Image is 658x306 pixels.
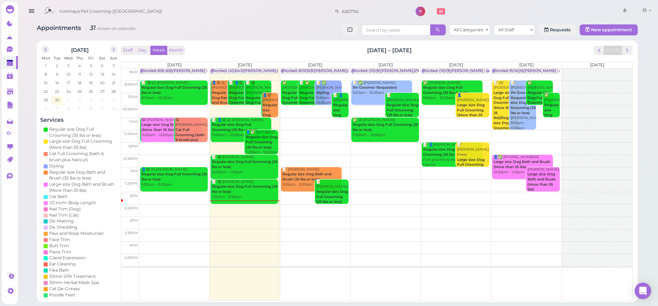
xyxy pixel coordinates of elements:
div: Flea Bath [49,267,69,273]
span: 8 [67,106,70,112]
span: 3:30pm [124,231,138,235]
div: 📝 👤[PERSON_NAME] Full grooming shower and haircut 12:00pm - 1:00pm [423,142,483,173]
span: 10:30am [123,107,138,111]
span: 29 [43,97,49,103]
span: 9 [55,71,59,77]
span: 12 [111,106,116,112]
span: 17 [66,80,71,86]
span: 27 [100,88,105,95]
span: All Categories [454,27,483,32]
a: Requests [538,24,576,35]
b: Regular size Dog Full Grooming (35 lbs or less) [353,122,418,132]
span: 21 [111,80,116,86]
div: ✅ [PERSON_NAME] 9:30am - 10:30am [423,80,483,101]
div: 📝 👤😋 (2) [PERSON_NAME] 11:00am - 12:00pm [212,118,271,138]
b: Regular size Dog Full Grooming (35 lbs or less) [423,85,468,95]
div: Butt Trim [49,243,69,249]
span: 3 [67,63,70,69]
span: [DATE] [167,62,182,67]
span: 1 [44,63,47,69]
span: 24 [66,88,71,95]
span: 11 [78,71,82,77]
div: ✅ (3) [PERSON_NAME] 11:00am - 12:00pm [352,118,419,138]
span: 4:30pm [124,255,138,260]
b: Regular size Dog Full Grooming (35 lbs or less) [387,103,418,117]
span: Mon [42,56,50,61]
span: 1:30pm [125,181,138,186]
b: Regular size Dog Full Grooming (35 lbs or less) [246,135,277,149]
b: Regular size Dog Full Grooming (35 lbs or less) [299,90,325,110]
div: Nail Trim (Cat) [49,212,79,218]
b: Large size Dog Bath and Brush (More than 35 lbs) [141,122,198,132]
span: Thu [76,56,83,61]
div: Regular size Dog Full Grooming (35 lbs or less) [49,126,116,139]
button: prev [594,46,604,55]
div: Gland Expression [49,255,86,261]
span: 5 [89,63,93,69]
span: 10 [88,106,93,112]
div: 📝 (2) [PERSON_NAME] 9:30am - 11:30am [493,80,519,146]
span: 6 [44,106,48,112]
div: ✅ [PERSON_NAME] 9:30am - 10:30am [282,80,308,121]
b: Regular size Dog Full Grooming (35 lbs or less) [316,189,348,204]
span: 3 [89,97,93,103]
div: 📝 ✅ [PERSON_NAME] 9:30am - 10:30am [316,80,342,106]
div: De-Matting [49,218,74,224]
button: Week [150,46,167,55]
span: 28 [111,88,116,95]
div: ✅ [PERSON_NAME] 9:30am - 10:30am [527,80,553,121]
span: 13 [100,71,105,77]
b: 1hr Groomer Requested [353,85,397,90]
span: Wed [64,56,73,61]
span: 1 [67,97,70,103]
div: Blocked: 6(6) 6(6)[PERSON_NAME] • appointment [141,68,232,74]
div: Cat Full Grooming (bath & brush plus haircut) [49,151,116,163]
h2: [DATE] [71,46,89,53]
div: 📝 ✅ [PERSON_NAME] 9:30am - 10:30am [299,80,325,121]
button: [DATE] [604,46,622,55]
span: 2 [78,97,81,103]
div: Cat Bath [49,194,67,200]
span: 10 [66,71,71,77]
span: [DATE] [449,62,463,67]
div: Blocked: (10)(8)[PERSON_NAME],[PERSON_NAME] • appointment [352,68,473,74]
span: 8 [44,71,48,77]
div: Poodle Feet [49,292,75,298]
span: 19 [88,80,93,86]
b: Regular size Dog Full Grooming (35 lbs or less) [544,103,563,138]
button: Day [134,46,151,55]
div: 1/2 Inch+ Body Length [49,200,96,206]
div: Cat De-Greasy [49,286,80,292]
b: Regular size Dog Bath and Brush (35 lbs or less) [282,172,331,182]
span: 26 [88,88,94,95]
b: Large size Dog Full Grooming (More than 35 lbs) [457,103,485,122]
div: 📝 👤6265005098 db / upland store 10:00am - 11:00am [333,93,349,168]
div: 📝 [PERSON_NAME] 1:30pm - 2:30pm [316,179,349,210]
div: Ear Cleaning [49,261,76,267]
div: De-Shedding [49,224,78,230]
b: Regular size Dog Full Grooming (35 lbs or less) [246,96,271,115]
span: 7 [55,106,59,112]
span: [DATE] [308,62,322,67]
span: 2pm [129,194,138,198]
b: Regular size Dog Full Grooming (35 lbs or less) [229,90,254,110]
button: Month [167,46,185,55]
span: 3pm [129,218,138,223]
b: Large size Dog Bath and Brush (More than 35 lbs) [527,172,556,192]
b: Cat Full Grooming (bath & brush plus haircut) [175,128,205,147]
small: shown on calendar [97,26,136,31]
span: 7 [112,63,115,69]
div: 📝 😋 [PERSON_NAME] [PERSON_NAME] 9:30am - 10:30am [246,80,271,126]
button: New appointment [580,24,638,35]
span: Sun [110,56,117,61]
span: [DATE] [519,62,534,67]
div: 📝 [PERSON_NAME] [PERSON_NAME] 9:30am - 11:30am [510,80,536,131]
span: 12pm [128,144,138,149]
b: Regular size Dog Full Grooming (35 lbs or less) [333,103,352,138]
b: Regular size Dog Full Grooming (35 lbs or less) [212,184,277,194]
button: next [622,46,633,55]
div: 👤✅ 9517726133 11:30am - 12:30pm [246,130,278,155]
div: Styling [49,163,64,169]
span: 11am [129,119,138,124]
div: 📝 😋 (3) [PERSON_NAME] 9:30am - 10:30am [141,80,208,101]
